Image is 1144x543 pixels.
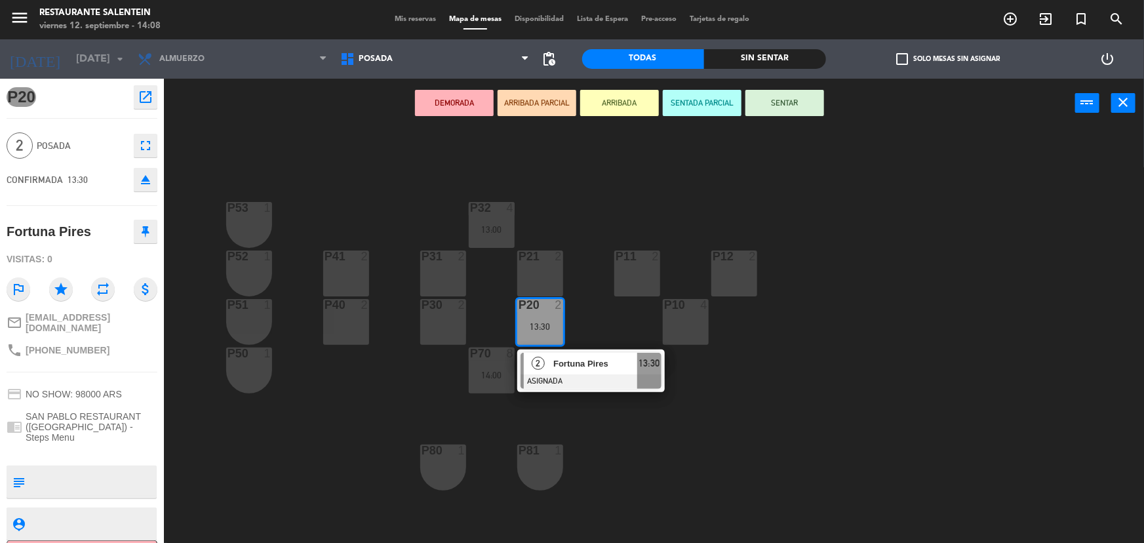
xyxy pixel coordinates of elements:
[7,419,22,435] i: chrome_reader_mode
[1073,11,1089,27] i: turned_in_not
[745,90,824,116] button: SENTAR
[683,16,756,23] span: Tarjetas de regalo
[7,386,22,402] i: credit_card
[138,172,153,188] i: eject
[264,299,272,311] div: 1
[639,355,660,371] span: 13:30
[134,85,157,109] button: open_in_new
[7,248,157,271] div: Visitas: 0
[1080,94,1095,110] i: power_input
[134,134,157,157] button: fullscreen
[134,168,157,191] button: eject
[701,299,709,311] div: 4
[68,174,88,185] span: 13:30
[635,16,683,23] span: Pre-acceso
[443,16,508,23] span: Mapa de mesas
[580,90,659,116] button: ARRIBADA
[159,54,205,64] span: Almuerzo
[704,49,826,69] div: Sin sentar
[458,445,466,456] div: 1
[508,16,570,23] span: Disponibilidad
[11,517,26,531] i: person_pin
[458,251,466,262] div: 2
[415,90,494,116] button: DEMORADA
[264,202,272,214] div: 1
[897,53,909,65] span: check_box_outline_blank
[664,299,665,311] div: P10
[361,299,369,311] div: 2
[361,251,369,262] div: 2
[507,348,515,359] div: 8
[26,411,157,443] span: SAN PABLO RESTAURANT ([GEOGRAPHIC_DATA]) - Steps Menu
[138,138,153,153] i: fullscreen
[542,51,557,67] span: pending_actions
[7,312,157,333] a: mail_outline[EMAIL_ADDRESS][DOMAIN_NAME]
[7,132,33,159] span: 2
[458,299,466,311] div: 2
[26,389,122,399] span: NO SHOW: 98000 ARS
[91,277,115,301] i: repeat
[1075,93,1099,113] button: power_input
[1038,11,1054,27] i: exit_to_app
[470,348,471,359] div: P70
[10,8,30,32] button: menu
[1116,94,1132,110] i: close
[652,251,660,262] div: 2
[39,20,161,33] div: viernes 12. septiembre - 14:08
[7,87,36,107] span: P20
[264,251,272,262] div: 1
[469,371,515,380] div: 14:00
[134,277,157,301] i: attach_money
[553,357,637,371] span: Fortuna Pires
[359,54,393,64] span: Posada
[112,51,128,67] i: arrow_drop_down
[498,90,576,116] button: ARRIBADA PARCIAL
[7,221,91,243] div: Fortuna Pires
[39,7,161,20] div: Restaurante Salentein
[582,49,704,69] div: Todas
[11,475,26,489] i: subject
[532,357,545,370] span: 2
[663,90,741,116] button: SENTADA PARCIAL
[749,251,757,262] div: 2
[507,202,515,214] div: 4
[570,16,635,23] span: Lista de Espera
[1111,93,1135,113] button: close
[7,315,22,331] i: mail_outline
[26,312,157,333] span: [EMAIL_ADDRESS][DOMAIN_NAME]
[555,299,563,311] div: 2
[7,342,22,358] i: phone
[138,89,153,105] i: open_in_new
[1099,51,1115,67] i: power_settings_new
[7,277,30,301] i: outlined_flag
[10,8,30,28] i: menu
[264,348,272,359] div: 1
[7,174,63,185] span: CONFIRMADA
[49,277,73,301] i: star
[1109,11,1124,27] i: search
[26,345,109,355] span: [PHONE_NUMBER]
[897,53,1000,65] label: Solo mesas sin asignar
[517,322,563,331] div: 13:30
[555,445,563,456] div: 1
[37,138,127,153] span: Posada
[470,202,471,214] div: P32
[555,251,563,262] div: 2
[388,16,443,23] span: Mis reservas
[1002,11,1018,27] i: add_circle_outline
[469,225,515,234] div: 13:00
